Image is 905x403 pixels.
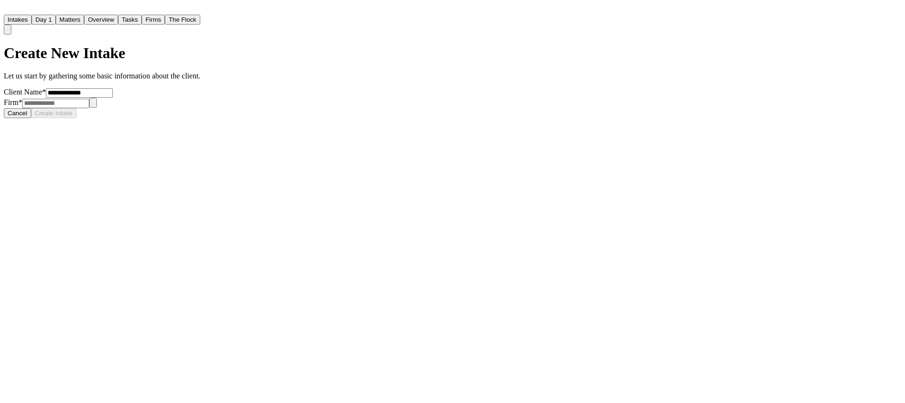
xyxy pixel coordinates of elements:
[56,15,84,23] a: Matters
[46,88,113,98] input: Client name
[32,15,56,25] button: Day 1
[4,108,31,118] button: Cancel intake creation
[31,108,77,118] button: Create intake
[84,15,118,23] a: Overview
[56,15,84,25] button: Matters
[118,15,142,25] button: Tasks
[32,15,56,23] a: Day 1
[4,44,200,62] h1: Create New Intake
[4,98,22,106] label: Firm
[4,88,46,96] label: Client Name
[165,15,200,25] button: The Flock
[4,72,200,80] p: Let us start by gathering some basic information about the client.
[142,15,165,25] button: Firms
[4,15,32,25] button: Intakes
[4,15,32,23] a: Intakes
[84,15,118,25] button: Overview
[4,4,15,13] img: Finch Logo
[4,6,15,14] a: Home
[142,15,165,23] a: Firms
[22,99,89,108] input: Select a firm
[118,15,142,23] a: Tasks
[165,15,200,23] a: The Flock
